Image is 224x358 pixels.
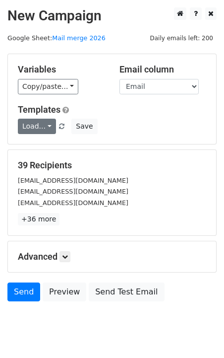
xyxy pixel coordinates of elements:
a: Send Test Email [89,283,164,301]
iframe: Chat Widget [174,310,224,358]
small: [EMAIL_ADDRESS][DOMAIN_NAME] [18,177,128,184]
a: Mail merge 2026 [52,34,106,42]
h5: Variables [18,64,105,75]
h2: New Campaign [7,7,217,24]
h5: 39 Recipients [18,160,206,171]
h5: Email column [119,64,206,75]
small: Google Sheet: [7,34,106,42]
a: Preview [43,283,86,301]
h5: Advanced [18,251,206,262]
a: +36 more [18,213,59,225]
small: [EMAIL_ADDRESS][DOMAIN_NAME] [18,188,128,195]
small: [EMAIL_ADDRESS][DOMAIN_NAME] [18,199,128,207]
a: Templates [18,104,60,115]
button: Save [71,119,97,134]
a: Daily emails left: 200 [146,34,217,42]
a: Send [7,283,40,301]
a: Copy/paste... [18,79,78,94]
span: Daily emails left: 200 [146,33,217,44]
a: Load... [18,119,56,134]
